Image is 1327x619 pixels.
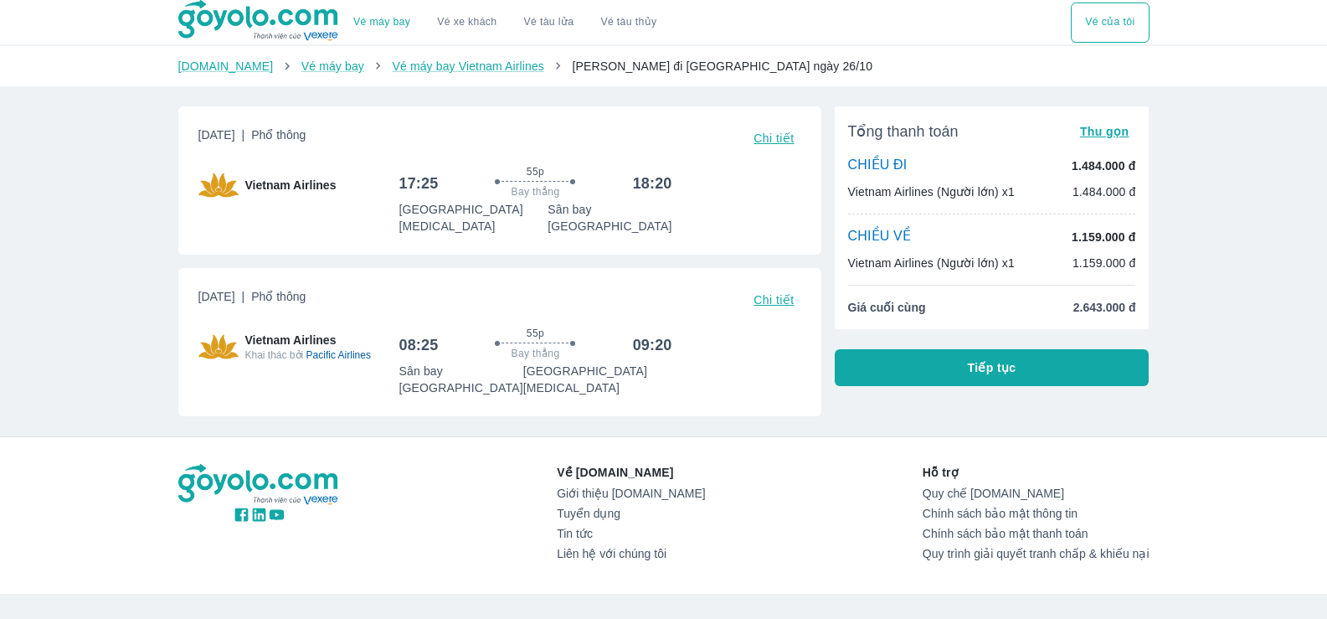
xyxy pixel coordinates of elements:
[245,332,371,362] span: Vietnam Airlines
[848,299,926,316] span: Giá cuối cùng
[835,349,1150,386] button: Tiếp tục
[399,173,438,193] h6: 17:25
[512,347,560,360] span: Bay thẳng
[1072,157,1135,174] p: 1.484.000 đ
[527,165,544,178] span: 55p
[178,464,341,506] img: logo
[848,255,1015,271] p: Vietnam Airlines (Người lớn) x1
[437,16,496,28] a: Vé xe khách
[1072,183,1136,200] p: 1.484.000 đ
[512,185,560,199] span: Bay thẳng
[1073,120,1136,143] button: Thu gọn
[923,464,1150,481] p: Hỗ trợ
[178,58,1150,75] nav: breadcrumb
[1072,255,1136,271] p: 1.159.000 đ
[306,349,371,361] span: Pacific Airlines
[1072,229,1135,245] p: 1.159.000 đ
[968,359,1016,376] span: Tiếp tục
[511,3,588,43] a: Vé tàu lửa
[251,290,306,303] span: Phổ thông
[557,464,705,481] p: Về [DOMAIN_NAME]
[557,527,705,540] a: Tin tức
[399,363,522,396] p: Sân bay [GEOGRAPHIC_DATA]
[923,527,1150,540] a: Chính sách bảo mật thanh toán
[548,201,671,235] p: Sân bay [GEOGRAPHIC_DATA]
[399,335,438,355] h6: 08:25
[245,348,371,362] span: Khai thác bởi
[1080,125,1129,138] span: Thu gọn
[587,3,670,43] button: Vé tàu thủy
[399,201,548,235] p: [GEOGRAPHIC_DATA] [MEDICAL_DATA]
[747,288,800,312] button: Chi tiết
[923,487,1150,500] a: Quy chế [DOMAIN_NAME]
[1071,3,1149,43] div: choose transportation mode
[848,157,908,175] p: CHIỀU ĐI
[523,363,672,396] p: [GEOGRAPHIC_DATA] [MEDICAL_DATA]
[527,327,544,340] span: 55p
[198,288,306,312] span: [DATE]
[754,293,794,307] span: Chi tiết
[1073,299,1136,316] span: 2.643.000 đ
[251,128,306,142] span: Phổ thông
[848,121,959,142] span: Tổng thanh toán
[633,335,672,355] h6: 09:20
[747,126,800,150] button: Chi tiết
[301,59,364,73] a: Vé máy bay
[1071,3,1149,43] button: Vé của tôi
[353,16,410,28] a: Vé máy bay
[557,487,705,500] a: Giới thiệu [DOMAIN_NAME]
[392,59,544,73] a: Vé máy bay Vietnam Airlines
[245,177,337,193] span: Vietnam Airlines
[557,547,705,560] a: Liên hệ với chúng tôi
[923,547,1150,560] a: Quy trình giải quyết tranh chấp & khiếu nại
[572,59,872,73] span: [PERSON_NAME] đi [GEOGRAPHIC_DATA] ngày 26/10
[340,3,670,43] div: choose transportation mode
[848,228,912,246] p: CHIỀU VỀ
[242,290,245,303] span: |
[198,126,306,150] span: [DATE]
[557,507,705,520] a: Tuyển dụng
[178,59,274,73] a: [DOMAIN_NAME]
[242,128,245,142] span: |
[923,507,1150,520] a: Chính sách bảo mật thông tin
[633,173,672,193] h6: 18:20
[848,183,1015,200] p: Vietnam Airlines (Người lớn) x1
[754,132,794,145] span: Chi tiết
